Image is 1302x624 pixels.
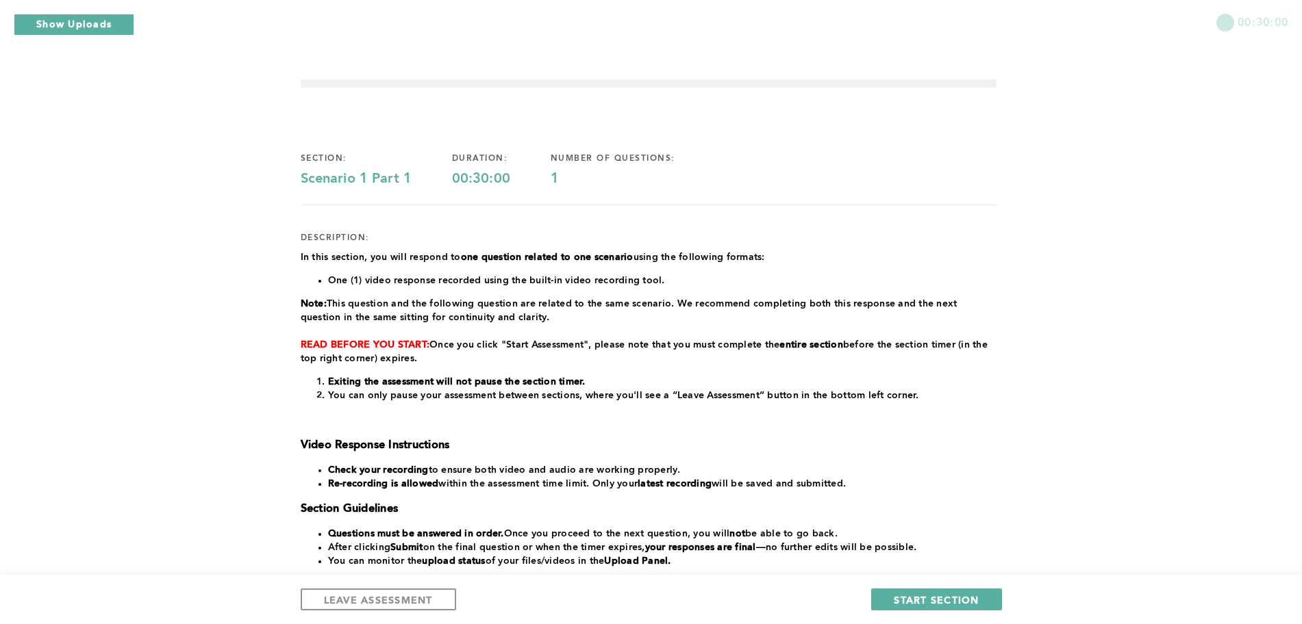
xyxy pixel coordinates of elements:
span: One (1) video response recorded using the built-in video recording tool. [328,276,665,285]
h3: Section Guidelines [301,502,997,516]
strong: not [729,529,745,538]
p: This question and the following question are related to the same scenario. We recommend completin... [301,297,997,324]
li: Once you proceed to the next question, you will be able to go back. [328,527,997,541]
span: 00:30:00 [1238,14,1288,29]
div: 1 [551,171,716,187]
button: START SECTION [871,588,1001,610]
li: within the assessment time limit. Only your will be saved and submitted. [328,477,997,491]
strong: latest recording [638,479,712,489]
div: number of questions: [551,153,716,164]
strong: Check your recording [328,465,429,475]
span: In this section, you will respond to [301,252,461,262]
strong: Note: [301,299,327,309]
div: section: [301,153,452,164]
span: START SECTION [894,593,979,606]
div: duration: [452,153,551,164]
strong: Exiting the assessment will not pause the section timer. [328,377,586,387]
strong: Re-recording is allowed [328,479,439,489]
strong: Questions must be answered in order. [328,529,504,538]
h3: Video Response Instructions [301,439,997,452]
li: to ensure both video and audio are working properly. [328,463,997,477]
strong: your responses are final [645,543,756,552]
strong: Upload Panel. [604,556,671,566]
strong: Submit [390,543,423,552]
strong: READ BEFORE YOU START: [301,340,430,350]
li: You can only pause your assessment between sections, where you'll see a “Leave Assessment” button... [328,389,997,402]
button: Show Uploads [14,14,134,36]
span: using the following formats: [634,252,765,262]
strong: entire section [779,340,843,350]
span: LEAVE ASSESSMENT [324,593,433,606]
p: Once you click "Start Assessment", please note that you must complete the before the section time... [301,338,997,365]
li: After clicking on the final question or when the timer expires, —no further edits will be possible. [328,541,997,554]
strong: one question related to one scenario [461,252,634,262]
button: LEAVE ASSESSMENT [301,588,456,610]
li: You can monitor the of your files/videos in the [328,554,997,568]
strong: upload status [422,556,485,566]
div: 00:30:00 [452,171,551,187]
div: Scenario 1 Part 1 [301,171,452,187]
div: description: [301,233,370,244]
